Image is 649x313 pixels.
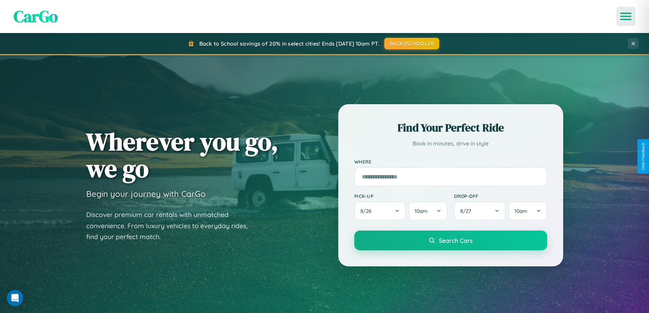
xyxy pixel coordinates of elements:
div: Give Feedback [641,143,646,170]
label: Where [354,159,547,165]
div: Open Intercom Messenger [7,290,23,306]
button: 10am [508,202,547,220]
span: Back to School savings of 20% in select cities! Ends [DATE] 10am PT. [199,40,379,47]
button: 8/26 [354,202,406,220]
button: Search Cars [354,231,547,250]
h1: Wherever you go, we go [86,128,278,182]
label: Pick-up [354,193,447,199]
span: Search Cars [439,237,473,244]
span: 8 / 26 [360,208,375,214]
p: Book in minutes, drive in style [354,139,547,148]
span: CarGo [14,5,58,28]
button: Open menu [616,7,635,26]
button: 8/27 [454,202,506,220]
p: Discover premium car rentals with unmatched convenience. From luxury vehicles to everyday rides, ... [86,209,257,242]
button: BACK2SCHOOL20 [384,38,439,49]
span: 10am [514,208,527,214]
h3: Begin your journey with CarGo [86,189,206,199]
label: Drop-off [454,193,547,199]
h2: Find Your Perfect Ride [354,120,547,135]
button: 10am [408,202,447,220]
span: 8 / 27 [460,208,475,214]
span: 10am [415,208,428,214]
